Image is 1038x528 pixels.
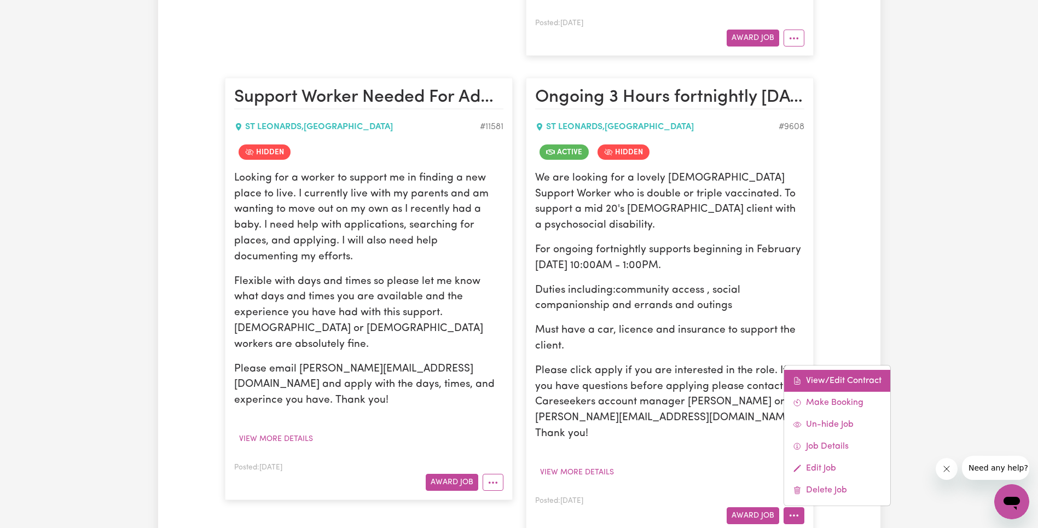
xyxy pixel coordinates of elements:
[426,474,478,491] button: Award Job
[234,274,503,353] p: Flexible with days and times so please let me know what days and times you are available and the ...
[535,171,804,234] p: We are looking for a lovely [DEMOGRAPHIC_DATA] Support Worker who is double or triple vaccinated....
[784,365,891,506] div: More options
[784,457,890,479] a: Edit Job
[784,479,890,501] a: Delete Job
[234,464,282,471] span: Posted: [DATE]
[535,242,804,274] p: For ongoing fortnightly supports beginning in February [DATE] 10:00AM - 1:00PM.
[535,363,804,442] p: Please click apply if you are interested in the role. If you have questions before applying pleas...
[784,507,804,524] button: More options
[535,497,583,504] span: Posted: [DATE]
[535,323,804,355] p: Must have a car, licence and insurance to support the client.
[483,474,503,491] button: More options
[234,120,480,134] div: ST LEONARDS , [GEOGRAPHIC_DATA]
[784,436,890,457] a: Job Details
[239,144,291,160] span: Job is hidden
[994,484,1029,519] iframe: Button to launch messaging window
[480,120,503,134] div: Job ID #11581
[962,456,1029,480] iframe: Message from company
[936,458,958,480] iframe: Close message
[234,362,503,409] p: Please email [PERSON_NAME][EMAIL_ADDRESS][DOMAIN_NAME] and apply with the days, times, and experi...
[535,464,619,481] button: View more details
[535,20,583,27] span: Posted: [DATE]
[535,283,804,315] p: Duties including:community access , social companionship and errands and outings
[784,370,890,392] a: View/Edit Contract
[784,414,890,436] a: Un-hide Job
[535,120,779,134] div: ST LEONARDS , [GEOGRAPHIC_DATA]
[234,87,503,109] h2: Support Worker Needed For Admin Support - St Leonards, NSW
[234,431,318,448] button: View more details
[234,171,503,265] p: Looking for a worker to support me in finding a new place to live. I currently live with my paren...
[540,144,589,160] span: Job is active
[784,30,804,47] button: More options
[784,392,890,414] a: Make Booking
[598,144,650,160] span: Job is hidden
[535,87,804,109] h2: Ongoing 3 Hours fortnightly Wednesday support for a client in St Leonards
[727,30,779,47] button: Award Job
[779,120,804,134] div: Job ID #9608
[727,507,779,524] button: Award Job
